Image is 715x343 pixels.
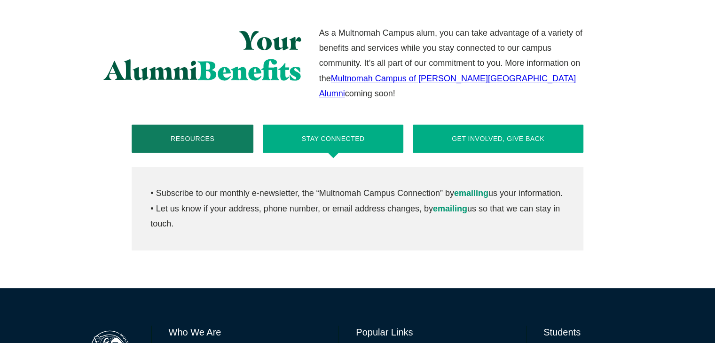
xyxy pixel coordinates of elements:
[198,54,301,86] span: Benefits
[319,25,583,101] p: As a Multnomah Campus alum, you can take advantage of a variety of benefits and services while yo...
[543,326,630,339] h6: Students
[454,188,488,198] a: emailing
[85,25,302,86] h2: Your Alumni
[150,186,564,231] p: • Subscribe to our monthly e-newsletter, the “Multnomah Campus Connection” by us your information...
[413,125,583,153] button: Get Involved, Give Back
[319,74,576,98] a: Multnomah Campus of [PERSON_NAME][GEOGRAPHIC_DATA] Alumni
[132,125,253,153] button: Resources
[356,326,509,339] h6: Popular Links
[433,204,467,213] a: emailing
[169,326,322,339] h6: Who We Are
[263,125,403,153] button: Stay Connected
